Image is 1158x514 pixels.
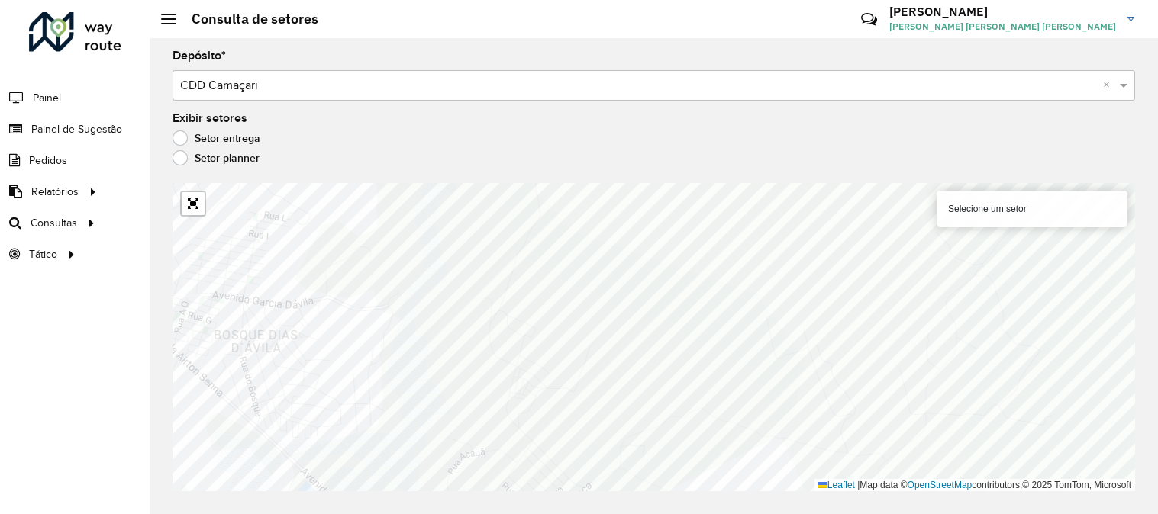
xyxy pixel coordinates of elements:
span: Pedidos [29,153,67,169]
h2: Consulta de setores [176,11,318,27]
div: Selecione um setor [937,191,1127,227]
span: Clear all [1103,76,1116,95]
span: Relatórios [31,184,79,200]
a: OpenStreetMap [908,480,973,490]
span: Consultas [31,215,77,231]
a: Leaflet [818,480,855,490]
span: Painel [33,90,61,106]
span: Tático [29,246,57,262]
div: Map data © contributors,© 2025 TomTom, Microsoft [814,479,1135,492]
label: Setor entrega [173,130,260,146]
span: | [857,480,860,490]
h3: [PERSON_NAME] [889,5,1116,19]
label: Setor planner [173,150,260,165]
span: Painel de Sugestão [31,121,122,137]
label: Depósito [173,47,226,65]
span: [PERSON_NAME] [PERSON_NAME] [PERSON_NAME] [889,20,1116,34]
a: Contato Rápido [853,3,885,36]
label: Exibir setores [173,109,247,127]
a: Abrir mapa em tela cheia [182,192,205,215]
